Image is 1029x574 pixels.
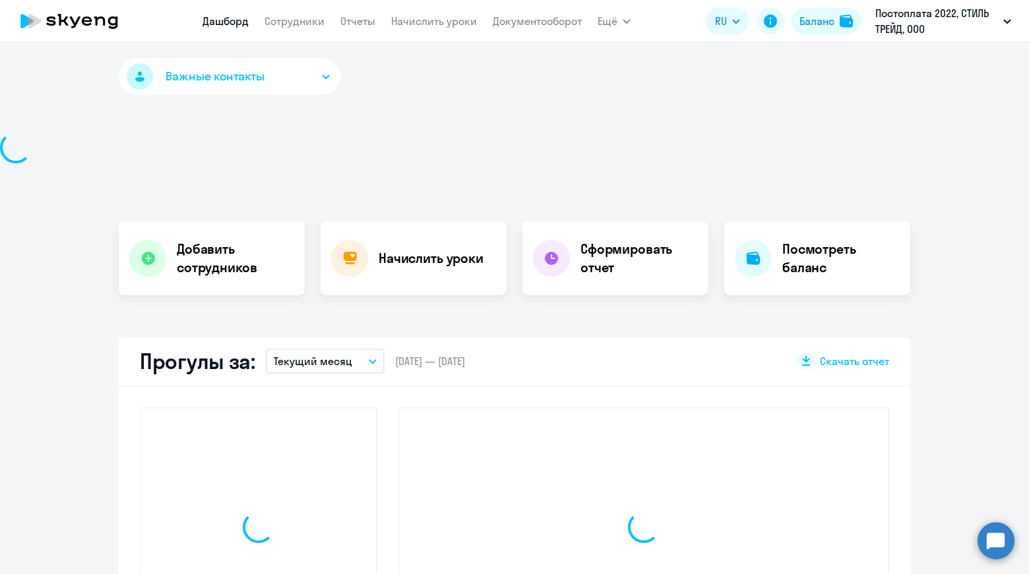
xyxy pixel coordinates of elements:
span: Важные контакты [166,68,265,85]
span: Ещё [598,13,617,29]
a: Документооборот [493,14,582,28]
p: Постоплата 2022, СТИЛЬ ТРЕЙД, ООО [875,5,998,37]
h4: Начислить уроки [379,249,483,268]
span: RU [715,13,727,29]
button: Балансbalance [792,8,861,34]
a: Отчеты [340,14,375,28]
h4: Добавить сотрудников [177,240,294,277]
a: Сотрудники [265,14,325,28]
button: Постоплата 2022, СТИЛЬ ТРЕЙД, ООО [869,5,1018,37]
button: Ещё [598,8,631,34]
a: Дашборд [203,14,249,28]
button: Важные контакты [119,58,340,95]
a: Начислить уроки [391,14,477,28]
p: Текущий месяц [274,353,352,369]
button: RU [706,8,749,34]
h4: Сформировать отчет [580,240,698,277]
h4: Посмотреть баланс [782,240,900,277]
button: Текущий месяц [266,349,385,374]
span: Скачать отчет [820,354,889,368]
h2: Прогулы за: [140,348,255,374]
img: balance [840,14,853,28]
div: Баланс [799,13,834,29]
span: [DATE] — [DATE] [395,354,465,368]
